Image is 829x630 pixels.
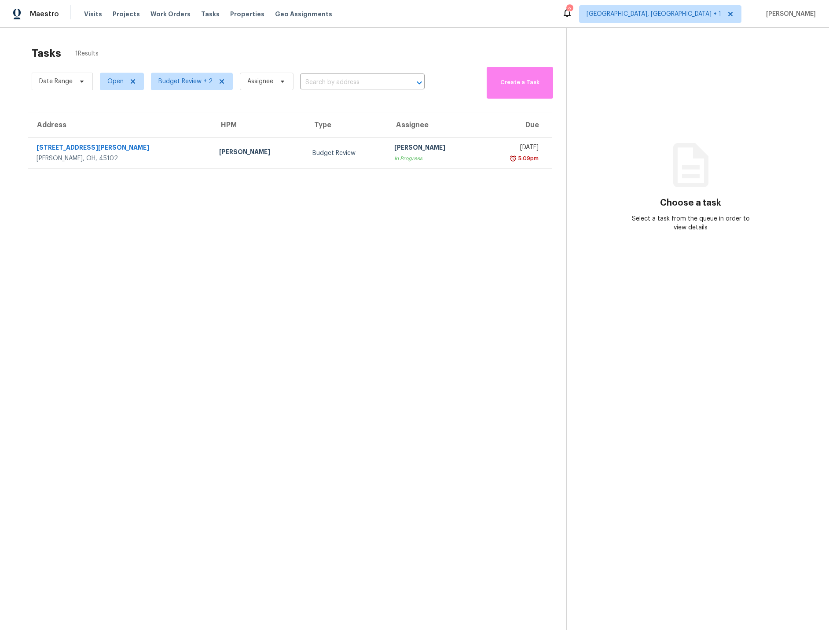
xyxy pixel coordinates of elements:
[488,143,539,154] div: [DATE]
[305,113,388,138] th: Type
[629,214,753,232] div: Select a task from the queue in order to view details
[660,199,721,207] h3: Choose a task
[413,77,426,89] button: Open
[275,10,332,18] span: Geo Assignments
[394,154,473,163] div: In Progress
[32,49,61,58] h2: Tasks
[30,10,59,18] span: Maestro
[312,149,381,158] div: Budget Review
[107,77,124,86] span: Open
[230,10,264,18] span: Properties
[39,77,73,86] span: Date Range
[212,113,305,138] th: HPM
[158,77,213,86] span: Budget Review + 2
[510,154,517,163] img: Overdue Alarm Icon
[517,154,539,163] div: 5:09pm
[37,154,205,163] div: [PERSON_NAME], OH, 45102
[219,147,298,158] div: [PERSON_NAME]
[300,76,400,89] input: Search by address
[763,10,816,18] span: [PERSON_NAME]
[587,10,721,18] span: [GEOGRAPHIC_DATA], [GEOGRAPHIC_DATA] + 1
[487,67,553,99] button: Create a Task
[150,10,191,18] span: Work Orders
[481,113,552,138] th: Due
[113,10,140,18] span: Projects
[28,113,212,138] th: Address
[491,77,549,88] span: Create a Task
[247,77,273,86] span: Assignee
[201,11,220,17] span: Tasks
[394,143,473,154] div: [PERSON_NAME]
[84,10,102,18] span: Visits
[387,113,481,138] th: Assignee
[75,49,99,58] span: 1 Results
[37,143,205,154] div: [STREET_ADDRESS][PERSON_NAME]
[566,5,572,14] div: 2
